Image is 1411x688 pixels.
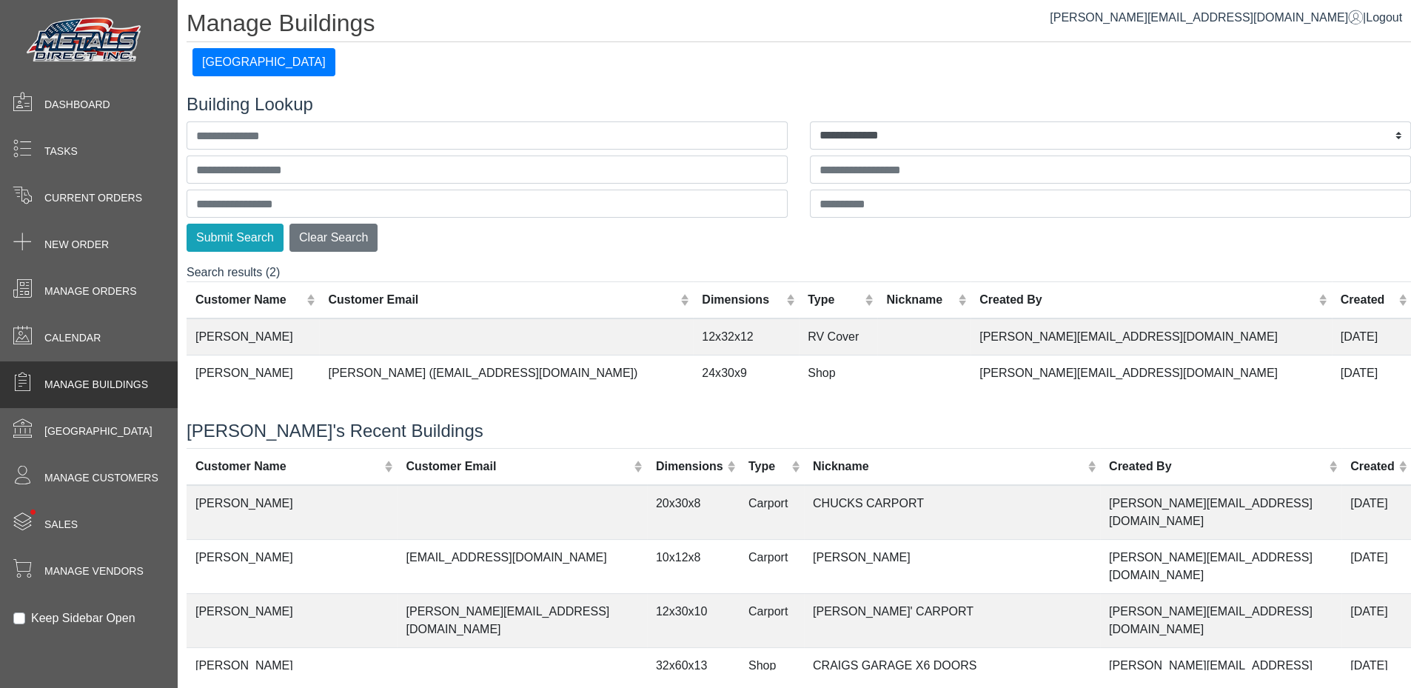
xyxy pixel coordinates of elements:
div: Customer Email [406,458,630,475]
span: Manage Customers [44,470,158,486]
div: Customer Name [195,291,303,309]
span: New Order [44,237,109,253]
td: RV Cover [799,318,877,355]
div: Dimensions [656,458,723,475]
button: Clear Search [289,224,378,252]
span: • [14,488,52,536]
span: Manage Vendors [44,564,144,579]
td: [PERSON_NAME][EMAIL_ADDRESS][DOMAIN_NAME] [1100,485,1341,540]
td: Carport [740,593,804,647]
button: [GEOGRAPHIC_DATA] [192,48,335,76]
img: Metals Direct Inc Logo [22,13,148,68]
td: 12x30x10 [647,593,740,647]
div: Created [1350,458,1395,475]
td: Carport [740,485,804,540]
td: [PERSON_NAME] [187,355,319,392]
td: Shop [799,355,877,392]
span: Tasks [44,144,78,159]
td: [DATE] [1341,593,1411,647]
td: [PERSON_NAME] ([EMAIL_ADDRESS][DOMAIN_NAME]) [319,355,693,392]
span: Logout [1366,11,1402,24]
td: Carport [740,539,804,593]
td: [PERSON_NAME] [187,539,397,593]
span: Manage Buildings [44,377,148,393]
div: Dimensions [702,291,782,309]
td: [PERSON_NAME] [804,539,1100,593]
td: 24x30x9 [693,355,799,392]
span: Sales [44,517,78,532]
div: Search results (2) [187,264,1411,403]
div: Type [808,291,861,309]
h4: [PERSON_NAME]'s Recent Buildings [187,421,1411,442]
div: Nickname [813,458,1084,475]
td: [EMAIL_ADDRESS][DOMAIN_NAME] [397,539,646,593]
td: 12x32x12 [693,318,799,355]
td: [PERSON_NAME]' CARPORT [804,593,1100,647]
div: Type [748,458,788,475]
td: [PERSON_NAME][EMAIL_ADDRESS][DOMAIN_NAME] [971,318,1332,355]
td: [PERSON_NAME] [187,318,319,355]
div: Customer Email [328,291,676,309]
td: [DATE] [1332,355,1411,392]
td: [PERSON_NAME][EMAIL_ADDRESS][DOMAIN_NAME] [397,593,646,647]
td: 10x12x8 [647,539,740,593]
td: [PERSON_NAME][EMAIL_ADDRESS][DOMAIN_NAME] [971,355,1332,392]
span: Manage Orders [44,284,136,299]
td: CHUCKS CARPORT [804,485,1100,540]
a: [GEOGRAPHIC_DATA] [192,56,335,68]
button: Submit Search [187,224,284,252]
div: Created By [1109,458,1325,475]
div: Customer Name [195,458,381,475]
td: [DATE] [1341,539,1411,593]
span: Calendar [44,330,101,346]
div: | [1050,9,1402,27]
h4: Building Lookup [187,94,1411,116]
a: [PERSON_NAME][EMAIL_ADDRESS][DOMAIN_NAME] [1050,11,1363,24]
span: Current Orders [44,190,142,206]
label: Keep Sidebar Open [31,609,135,627]
td: [DATE] [1341,485,1411,540]
td: 20x30x8 [647,485,740,540]
td: [DATE] [1332,318,1411,355]
div: Nickname [886,291,953,309]
span: Dashboard [44,97,110,113]
span: [GEOGRAPHIC_DATA] [44,424,153,439]
td: [PERSON_NAME][EMAIL_ADDRESS][DOMAIN_NAME] [1100,593,1341,647]
div: Created By [979,291,1315,309]
td: [PERSON_NAME] [187,485,397,540]
td: [PERSON_NAME][EMAIL_ADDRESS][DOMAIN_NAME] [1100,539,1341,593]
td: [PERSON_NAME] [187,593,397,647]
h1: Manage Buildings [187,9,1411,42]
div: Created [1341,291,1395,309]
